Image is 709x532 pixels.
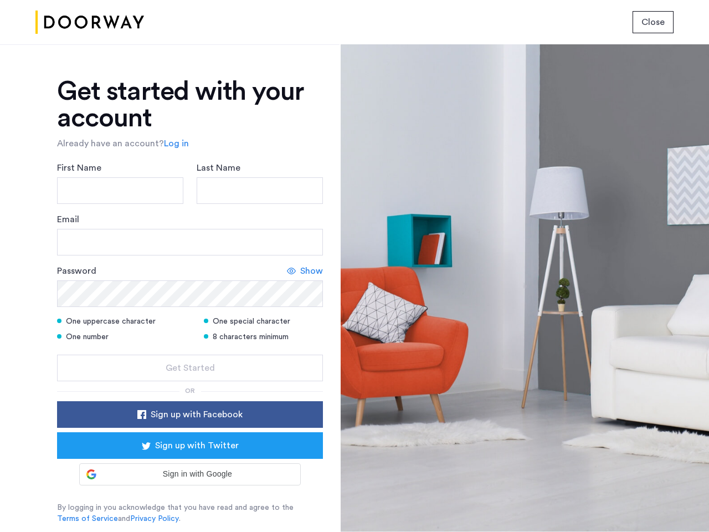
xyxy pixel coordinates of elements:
span: Sign in with Google [101,468,294,480]
button: button [57,355,323,381]
div: One uppercase character [57,316,190,327]
span: Sign up with Facebook [151,408,243,421]
a: Terms of Service [57,513,118,524]
span: Show [300,264,323,278]
div: One special character [204,316,323,327]
h1: Get started with your account [57,78,323,131]
span: Get Started [166,361,215,375]
a: Log in [164,137,189,150]
div: 8 characters minimum [204,331,323,342]
label: Password [57,264,96,278]
label: Email [57,213,79,226]
label: First Name [57,161,101,175]
span: Already have an account? [57,139,164,148]
button: button [57,401,323,428]
div: One number [57,331,190,342]
label: Last Name [197,161,240,175]
span: or [185,387,195,394]
a: Privacy Policy [130,513,179,524]
button: button [57,432,323,459]
button: button [633,11,674,33]
div: Sign in with Google [79,463,301,485]
span: Close [641,16,665,29]
p: By logging in you acknowledge that you have read and agree to the and . [57,502,323,524]
span: Sign up with Twitter [155,439,239,452]
img: logo [35,2,144,43]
